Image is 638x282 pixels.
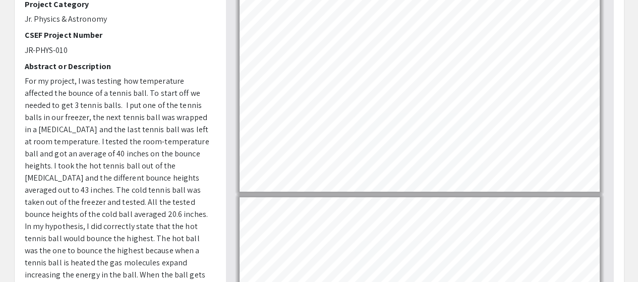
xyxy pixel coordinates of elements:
[25,13,211,25] p: Jr. Physics & Astronomy
[8,237,43,274] iframe: Chat
[25,30,211,40] h2: CSEF Project Number
[25,44,211,57] p: JR-PHYS-010
[25,62,211,71] h2: Abstract or Description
